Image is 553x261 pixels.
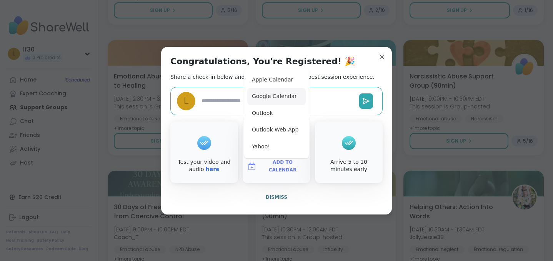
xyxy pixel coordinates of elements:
span: Dismiss [266,195,287,200]
h1: Congratulations, You're Registered! 🎉 [170,56,355,67]
div: Test your video and audio [172,158,237,173]
h2: Share a check-in below and see our tips to get the best session experience. [170,73,375,81]
img: ShareWell Logomark [247,162,257,171]
div: Arrive 5 to 10 minutes early [316,158,381,173]
span: l [184,94,189,108]
button: Add to Calendar [244,158,309,175]
button: Apple Calendar [247,71,306,88]
button: Outlook [247,105,306,122]
button: Dismiss [170,189,383,205]
a: here [206,166,220,172]
button: Google Calendar [247,88,306,105]
span: Add to Calendar [260,159,306,174]
button: Outlook Web App [247,121,306,138]
button: Yahoo! [247,138,306,155]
